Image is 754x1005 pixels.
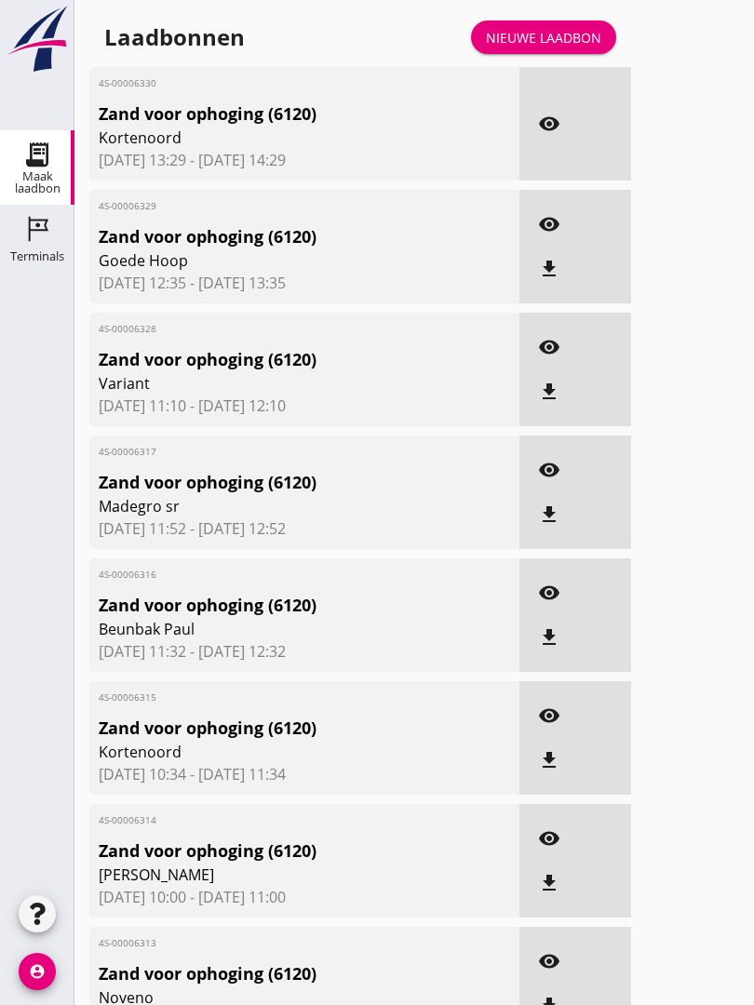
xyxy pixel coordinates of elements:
[99,249,441,272] span: Goede Hoop
[104,22,245,52] div: Laadbonnen
[99,936,441,950] span: 4S-00006313
[99,961,441,986] span: Zand voor ophoging (6120)
[10,250,64,262] div: Terminals
[538,626,560,649] i: file_download
[99,640,510,663] span: [DATE] 11:32 - [DATE] 12:32
[538,582,560,604] i: visibility
[99,517,510,540] span: [DATE] 11:52 - [DATE] 12:52
[99,495,441,517] span: Madegro sr
[538,381,560,403] i: file_download
[99,618,441,640] span: Beunbak Paul
[99,593,441,618] span: Zand voor ophoging (6120)
[99,568,441,582] span: 4S-00006316
[538,336,560,358] i: visibility
[99,470,441,495] span: Zand voor ophoging (6120)
[99,101,441,127] span: Zand voor ophoging (6120)
[538,872,560,894] i: file_download
[99,838,441,864] span: Zand voor ophoging (6120)
[99,886,510,908] span: [DATE] 10:00 - [DATE] 11:00
[471,20,616,54] a: Nieuwe laadbon
[99,864,441,886] span: [PERSON_NAME]
[99,690,441,704] span: 4S-00006315
[538,827,560,850] i: visibility
[99,716,441,741] span: Zand voor ophoging (6120)
[538,258,560,280] i: file_download
[99,741,441,763] span: Kortenoord
[99,322,441,336] span: 4S-00006328
[99,199,441,213] span: 4S-00006329
[538,749,560,771] i: file_download
[99,76,441,90] span: 4S-00006330
[538,950,560,972] i: visibility
[99,224,441,249] span: Zand voor ophoging (6120)
[99,763,510,785] span: [DATE] 10:34 - [DATE] 11:34
[538,213,560,235] i: visibility
[538,113,560,135] i: visibility
[4,5,71,74] img: logo-small.a267ee39.svg
[486,28,601,47] div: Nieuwe laadbon
[538,704,560,727] i: visibility
[99,149,510,171] span: [DATE] 13:29 - [DATE] 14:29
[538,503,560,526] i: file_download
[99,395,510,417] span: [DATE] 11:10 - [DATE] 12:10
[99,347,441,372] span: Zand voor ophoging (6120)
[538,459,560,481] i: visibility
[99,272,510,294] span: [DATE] 12:35 - [DATE] 13:35
[99,127,441,149] span: Kortenoord
[19,953,56,990] i: account_circle
[99,372,441,395] span: Variant
[99,813,441,827] span: 4S-00006314
[99,445,441,459] span: 4S-00006317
